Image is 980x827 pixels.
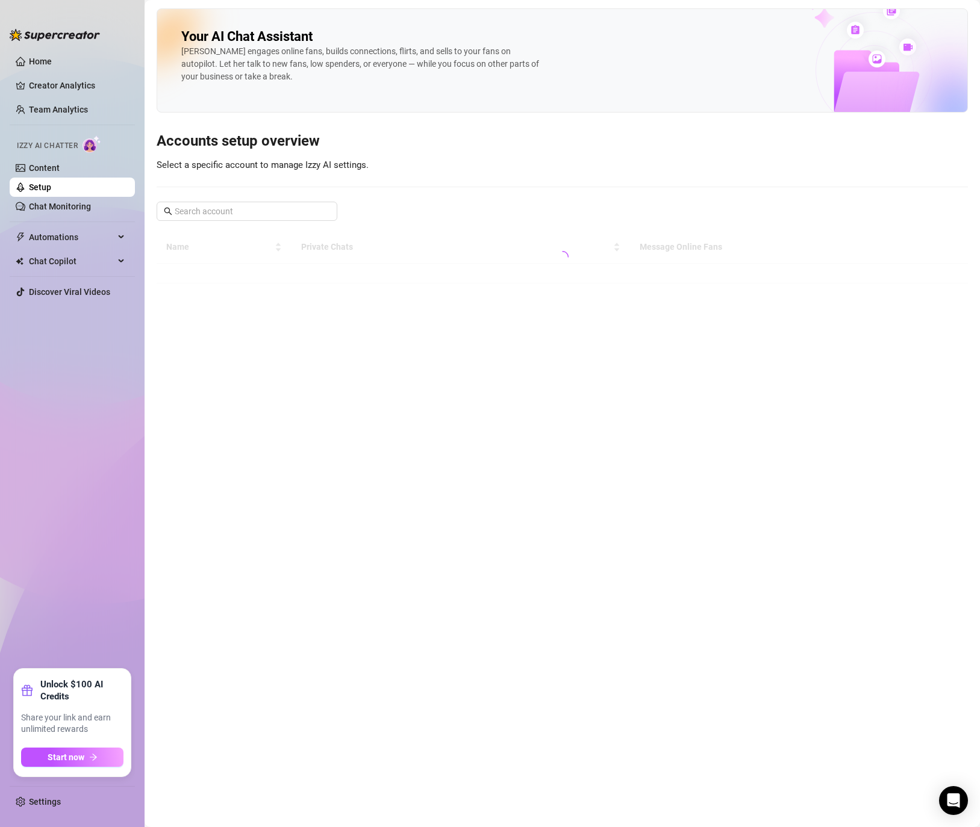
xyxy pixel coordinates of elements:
[48,752,84,762] span: Start now
[181,28,313,45] h2: Your AI Chat Assistant
[29,76,125,95] a: Creator Analytics
[29,228,114,247] span: Automations
[29,202,91,211] a: Chat Monitoring
[21,748,123,767] button: Start nowarrow-right
[29,797,61,807] a: Settings
[181,45,543,83] div: [PERSON_NAME] engages online fans, builds connections, flirts, and sells to your fans on autopilo...
[157,132,968,151] h3: Accounts setup overview
[557,251,569,263] span: loading
[29,182,51,192] a: Setup
[83,135,101,153] img: AI Chatter
[29,287,110,297] a: Discover Viral Videos
[40,678,123,702] strong: Unlock $100 AI Credits
[89,753,98,761] span: arrow-right
[164,207,172,215] span: search
[175,205,320,218] input: Search account
[157,160,369,170] span: Select a specific account to manage Izzy AI settings.
[29,105,88,114] a: Team Analytics
[21,684,33,696] span: gift
[16,257,23,265] img: Chat Copilot
[17,140,78,152] span: Izzy AI Chatter
[29,163,60,173] a: Content
[939,786,968,815] div: Open Intercom Messenger
[10,29,100,41] img: logo-BBDzfeDw.svg
[29,57,52,66] a: Home
[21,712,123,736] span: Share your link and earn unlimited rewards
[29,252,114,271] span: Chat Copilot
[16,232,25,242] span: thunderbolt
